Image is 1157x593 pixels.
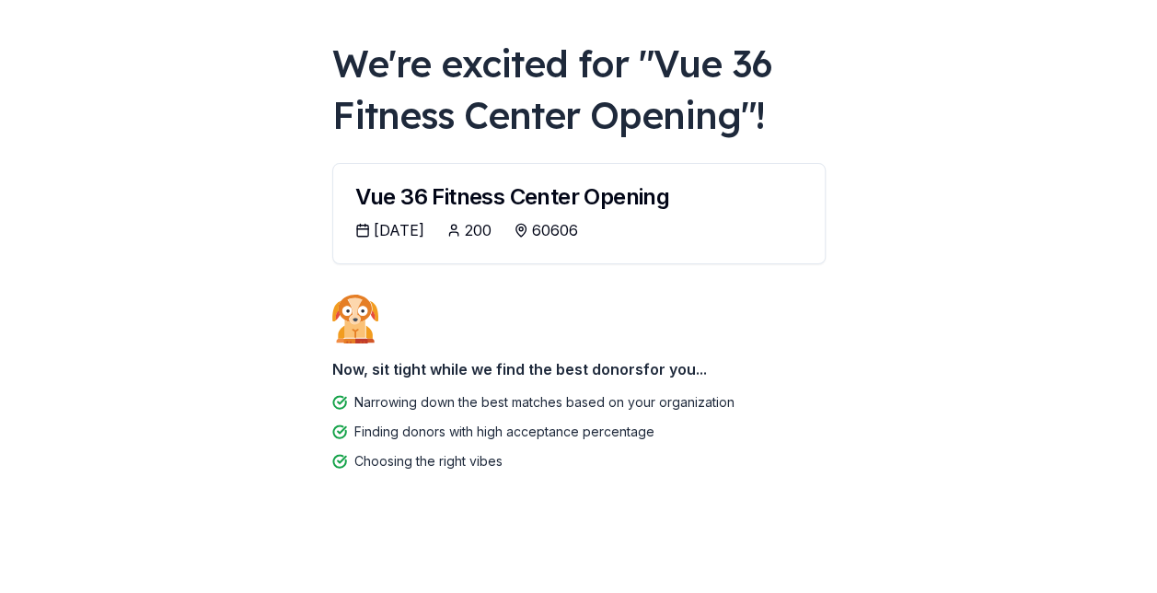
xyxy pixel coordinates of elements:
[354,450,503,472] div: Choosing the right vibes
[354,391,735,413] div: Narrowing down the best matches based on your organization
[374,219,424,241] div: [DATE]
[332,38,826,141] div: We're excited for " Vue 36 Fitness Center Opening "!
[532,219,578,241] div: 60606
[465,219,492,241] div: 200
[332,351,826,388] div: Now, sit tight while we find the best donors for you...
[354,421,654,443] div: Finding donors with high acceptance percentage
[355,186,803,208] div: Vue 36 Fitness Center Opening
[332,294,378,343] img: Dog waiting patiently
